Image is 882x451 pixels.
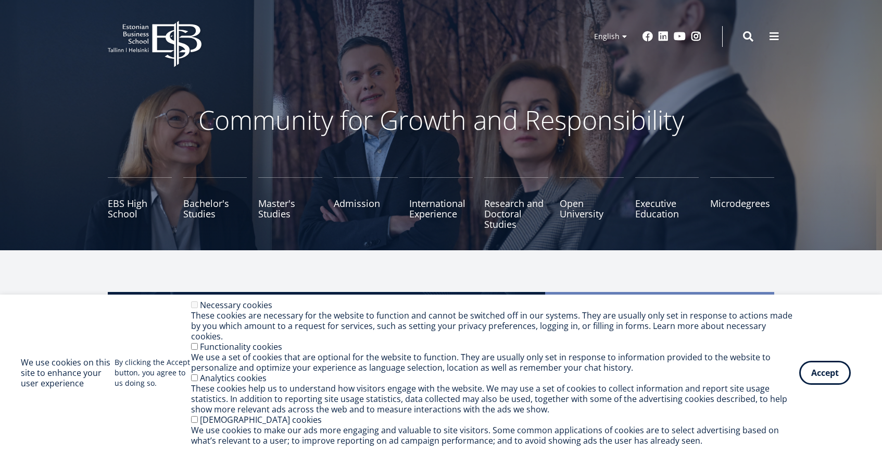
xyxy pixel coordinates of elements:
label: Necessary cookies [200,299,272,311]
button: Accept [799,361,851,385]
a: Admission [334,177,398,229]
label: [DEMOGRAPHIC_DATA] cookies [200,414,322,425]
a: Youtube [674,31,686,42]
a: Bachelor's Studies [183,177,247,229]
p: By clicking the Accept button, you agree to us doing so. [115,357,191,388]
div: We use a set of cookies that are optional for the website to function. They are usually only set ... [191,352,799,373]
label: Functionality cookies [200,341,282,352]
a: Master's Studies [258,177,322,229]
div: We use cookies to make our ads more engaging and valuable to site visitors. Some common applicati... [191,425,799,446]
h2: We use cookies on this site to enhance your user experience [21,357,115,388]
a: Facebook [642,31,653,42]
p: Community for Growth and Responsibility [165,104,717,136]
div: These cookies help us to understand how visitors engage with the website. We may use a set of coo... [191,383,799,415]
label: Analytics cookies [200,372,267,384]
a: Executive Education [635,177,699,229]
a: Linkedin [658,31,669,42]
div: These cookies are necessary for the website to function and cannot be switched off in our systems... [191,310,799,342]
a: Open University [560,177,624,229]
a: Microdegrees [710,177,774,229]
a: International Experience [409,177,473,229]
a: Instagram [691,31,701,42]
a: EBS High School [108,177,172,229]
a: Research and Doctoral Studies [484,177,548,229]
